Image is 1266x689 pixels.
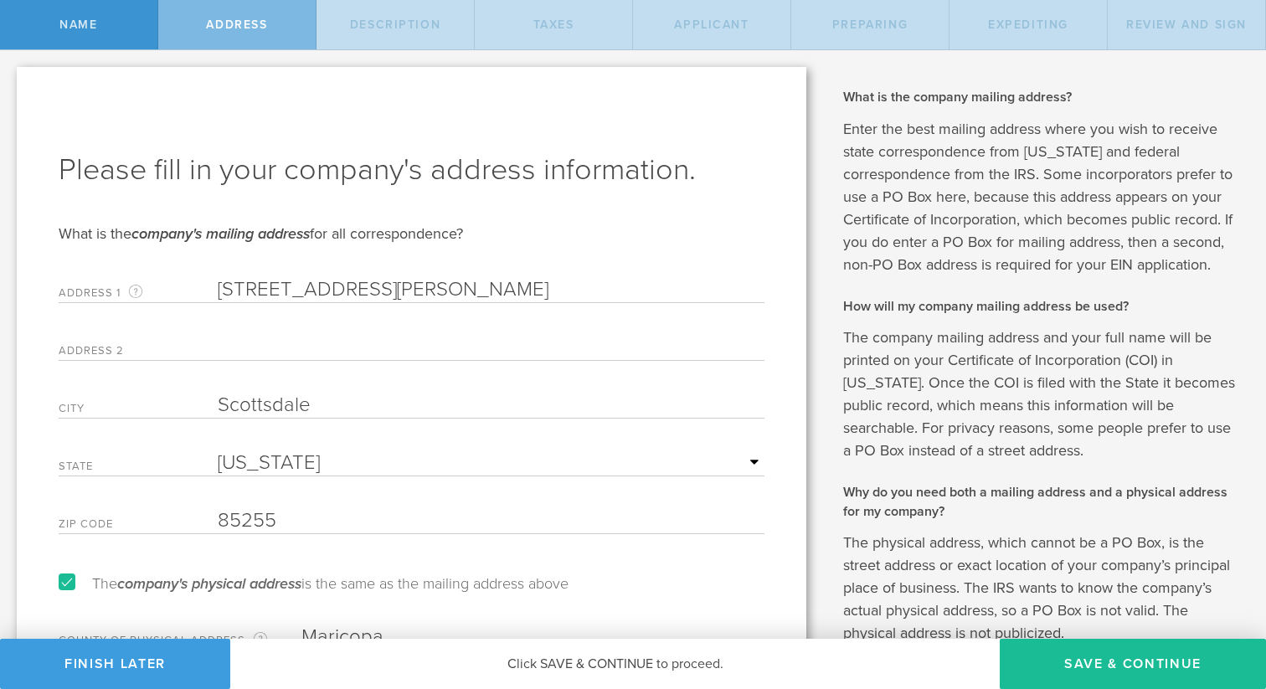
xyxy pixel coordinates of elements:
[59,150,764,190] h1: Please fill in your company's address information.
[218,508,764,533] input: Required
[988,18,1068,32] span: Expediting
[59,461,218,476] label: State
[843,88,1241,106] h2: What is the company mailing address?
[59,519,218,533] label: Zip code
[59,630,301,650] label: County of physical address
[59,224,764,244] div: What is the for all correspondence?
[59,576,569,591] label: The is the same as the mailing address above
[59,18,97,32] span: Name
[301,625,764,650] input: Required
[843,483,1241,521] h2: Why do you need both a mailing address and a physical address for my company?
[206,18,267,32] span: Address
[350,18,440,32] span: Description
[832,18,908,32] span: Preparing
[507,656,723,672] span: Click SAVE & CONTINUE to proceed.
[218,393,764,418] input: Required
[117,574,301,593] em: company's physical address
[1126,18,1247,32] span: Review and Sign
[1000,639,1266,689] button: Save & Continue
[843,118,1241,276] p: Enter the best mailing address where you wish to receive state correspondence from [US_STATE] and...
[843,532,1241,645] p: The physical address, which cannot be a PO Box, is the street address or exact location of your c...
[131,224,310,243] em: company's mailing address
[843,327,1241,462] p: The company mailing address and your full name will be printed on your Certificate of Incorporati...
[59,346,218,360] label: Address 2
[674,18,749,32] span: Applicant
[533,18,574,32] span: Taxes
[59,283,218,302] label: Address 1
[843,297,1241,316] h2: How will my company mailing address be used?
[218,277,764,302] input: Required
[1182,558,1266,639] iframe: Chat Widget
[59,404,218,418] label: City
